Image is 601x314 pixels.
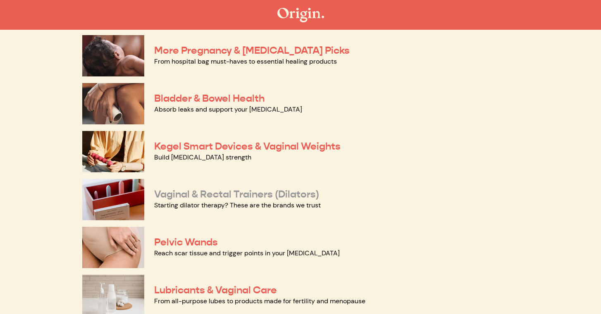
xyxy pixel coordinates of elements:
[154,297,365,305] a: From all-purpose lubes to products made for fertility and menopause
[82,179,144,220] img: Vaginal & Rectal Trainers (Dilators)
[154,236,218,248] a: Pelvic Wands
[154,105,302,114] a: Absorb leaks and support your [MEDICAL_DATA]
[154,284,277,296] a: Lubricants & Vaginal Care
[277,8,324,22] img: The Origin Shop
[154,92,265,105] a: Bladder & Bowel Health
[154,140,341,152] a: Kegel Smart Devices & Vaginal Weights
[82,83,144,124] img: Bladder & Bowel Health
[154,44,350,57] a: More Pregnancy & [MEDICAL_DATA] Picks
[154,57,337,66] a: From hospital bag must-haves to essential healing products
[154,249,340,257] a: Reach scar tissue and trigger points in your [MEDICAL_DATA]
[82,35,144,76] img: More Pregnancy & Postpartum Picks
[82,131,144,172] img: Kegel Smart Devices & Vaginal Weights
[154,201,321,209] a: Starting dilator therapy? These are the brands we trust
[82,227,144,268] img: Pelvic Wands
[154,153,251,162] a: Build [MEDICAL_DATA] strength
[154,188,319,200] a: Vaginal & Rectal Trainers (Dilators)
